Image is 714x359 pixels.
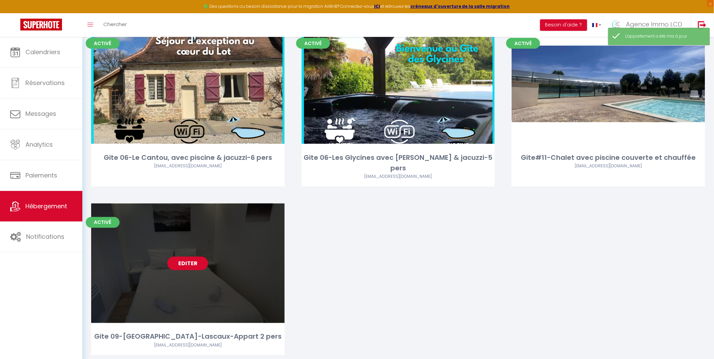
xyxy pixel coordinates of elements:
span: Activé [296,38,330,49]
span: Réservations [25,79,65,87]
iframe: Chat [685,329,709,354]
span: Messages [25,109,56,118]
div: Airbnb [91,342,285,349]
span: Notifications [26,232,64,241]
a: Editer [167,257,208,270]
img: Super Booking [20,19,62,30]
div: Gite#11-Chalet avec piscine couverte et chauffée [512,152,705,163]
a: Chercher [98,13,132,37]
span: Calendriers [25,48,60,56]
div: Gite 06-Les Glycines avec [PERSON_NAME] & jacuzzi-5 pers [302,152,495,174]
button: Ouvrir le widget de chat LiveChat [5,3,26,23]
span: Activé [506,38,540,49]
div: Airbnb [512,163,705,169]
a: créneaux d'ouverture de la salle migration [410,3,510,9]
span: Analytics [25,140,53,149]
span: Agence Immo LCD [626,20,682,28]
span: Hébergement [25,202,67,210]
span: Chercher [103,21,127,28]
span: Paiements [25,171,57,179]
img: logout [698,21,707,29]
div: L'appartement a été mis à jour [626,33,703,40]
div: Airbnb [302,173,495,180]
div: Gite 06-Le Cantou, avec piscine & jacuzzi-6 pers [91,152,285,163]
a: ICI [374,3,380,9]
button: Besoin d'aide ? [540,19,587,31]
span: Activé [86,38,120,49]
div: Gite 09-[GEOGRAPHIC_DATA]-Lascaux-Appart 2 pers [91,332,285,342]
a: ... Agence Immo LCD [607,13,691,37]
span: Activé [86,217,120,228]
div: Airbnb [91,163,285,169]
img: ... [612,19,622,29]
